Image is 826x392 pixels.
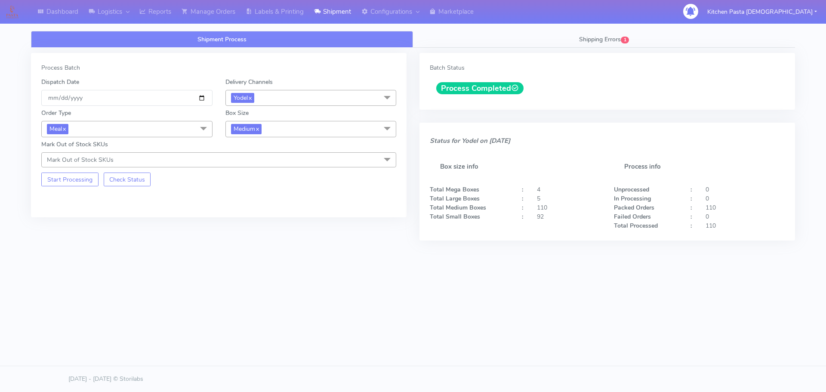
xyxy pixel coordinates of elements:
[690,194,692,203] strong: :
[248,93,252,102] a: x
[690,213,692,221] strong: :
[62,124,66,133] a: x
[47,156,114,164] span: Mark Out of Stock SKUs
[430,153,601,181] h5: Box size info
[231,93,254,103] span: Yodel
[690,204,692,212] strong: :
[430,63,785,72] div: Batch Status
[231,124,262,134] span: Medium
[614,194,651,203] strong: In Processing
[579,35,621,43] span: Shipping Errors
[614,222,658,230] strong: Total Processed
[430,194,480,203] strong: Total Large Boxes
[522,185,523,194] strong: :
[699,212,791,221] div: 0
[430,185,479,194] strong: Total Mega Boxes
[522,204,523,212] strong: :
[47,124,68,134] span: Meal
[701,3,823,21] button: Kitchen Pasta [DEMOGRAPHIC_DATA]
[225,77,273,86] label: Delivery Channels
[614,153,785,181] h5: Process info
[41,140,108,149] label: Mark Out of Stock SKUs
[530,212,607,221] div: 92
[690,185,692,194] strong: :
[614,204,654,212] strong: Packed Orders
[41,108,71,117] label: Order Type
[41,77,79,86] label: Dispatch Date
[530,194,607,203] div: 5
[255,124,259,133] a: x
[699,203,791,212] div: 110
[690,222,692,230] strong: :
[614,185,649,194] strong: Unprocessed
[530,185,607,194] div: 4
[621,37,629,43] span: 1
[699,221,791,230] div: 110
[225,108,249,117] label: Box Size
[41,173,99,186] button: Start Processing
[436,82,524,94] span: Process Completed
[530,203,607,212] div: 110
[430,136,510,145] i: Status for Yodel on [DATE]
[41,63,396,72] div: Process Batch
[197,35,247,43] span: Shipment Process
[699,185,791,194] div: 0
[104,173,151,186] button: Check Status
[522,194,523,203] strong: :
[614,213,651,221] strong: Failed Orders
[31,31,795,48] ul: Tabs
[699,194,791,203] div: 0
[522,213,523,221] strong: :
[430,213,480,221] strong: Total Small Boxes
[430,204,486,212] strong: Total Medium Boxes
